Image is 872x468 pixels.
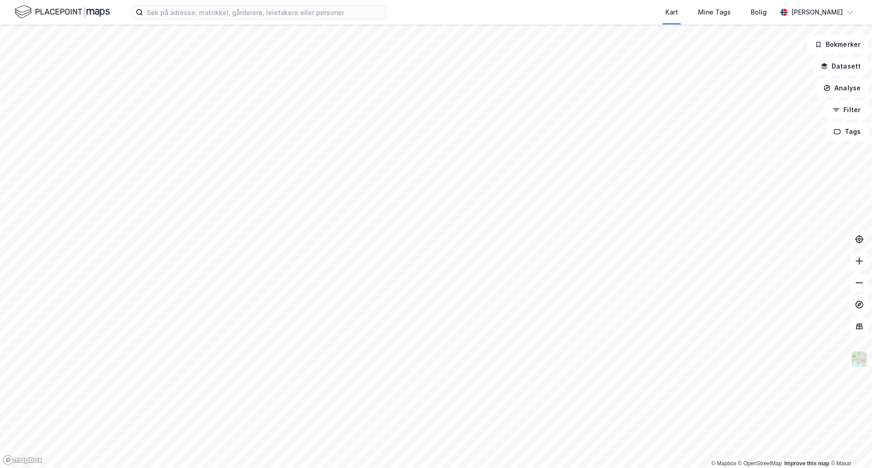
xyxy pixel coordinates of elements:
[827,424,872,468] iframe: Chat Widget
[851,350,868,368] img: Z
[826,123,868,141] button: Tags
[143,5,386,19] input: Søk på adresse, matrikkel, gårdeiere, leietakere eller personer
[698,7,731,18] div: Mine Tags
[807,35,868,54] button: Bokmerker
[15,4,110,20] img: logo.f888ab2527a4732fd821a326f86c7f29.svg
[813,57,868,75] button: Datasett
[751,7,767,18] div: Bolig
[3,455,43,465] a: Mapbox homepage
[827,424,872,468] div: Kontrollprogram for chat
[711,460,736,467] a: Mapbox
[738,460,782,467] a: OpenStreetMap
[816,79,868,97] button: Analyse
[784,460,829,467] a: Improve this map
[665,7,678,18] div: Kart
[825,101,868,119] button: Filter
[791,7,843,18] div: [PERSON_NAME]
